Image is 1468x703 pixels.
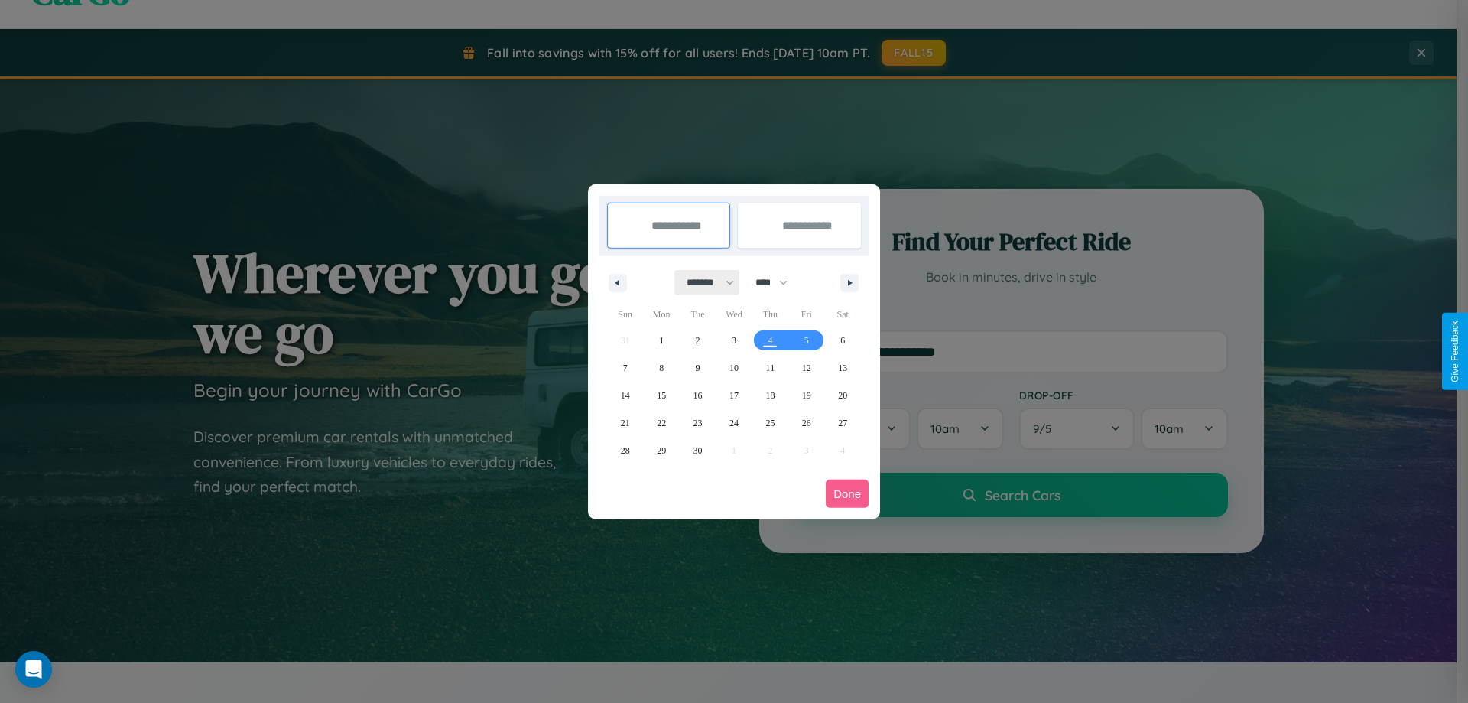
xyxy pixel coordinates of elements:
span: 14 [621,382,630,409]
button: 27 [825,409,861,437]
span: 15 [657,382,666,409]
span: 23 [693,409,703,437]
span: 6 [840,327,845,354]
span: 22 [657,409,666,437]
button: 30 [680,437,716,464]
span: 8 [659,354,664,382]
button: 5 [788,327,824,354]
span: 9 [696,354,700,382]
button: 21 [607,409,643,437]
button: 2 [680,327,716,354]
span: 29 [657,437,666,464]
span: Sat [825,302,861,327]
span: 26 [802,409,811,437]
button: Done [826,480,869,508]
button: 4 [752,327,788,354]
span: 3 [732,327,736,354]
span: 20 [838,382,847,409]
div: Open Intercom Messenger [15,651,52,688]
button: 8 [643,354,679,382]
button: 26 [788,409,824,437]
button: 16 [680,382,716,409]
button: 19 [788,382,824,409]
span: 5 [804,327,809,354]
span: 4 [768,327,772,354]
button: 23 [680,409,716,437]
button: 25 [752,409,788,437]
button: 15 [643,382,679,409]
span: 7 [623,354,628,382]
button: 22 [643,409,679,437]
span: 21 [621,409,630,437]
button: 20 [825,382,861,409]
button: 12 [788,354,824,382]
span: Thu [752,302,788,327]
span: Sun [607,302,643,327]
span: 12 [802,354,811,382]
span: 24 [729,409,739,437]
span: 11 [766,354,775,382]
span: 13 [838,354,847,382]
span: 28 [621,437,630,464]
span: 10 [729,354,739,382]
button: 1 [643,327,679,354]
button: 10 [716,354,752,382]
button: 24 [716,409,752,437]
div: Give Feedback [1450,321,1460,382]
span: 19 [802,382,811,409]
button: 9 [680,354,716,382]
span: 1 [659,327,664,354]
button: 18 [752,382,788,409]
button: 29 [643,437,679,464]
button: 6 [825,327,861,354]
span: 25 [765,409,775,437]
button: 14 [607,382,643,409]
button: 7 [607,354,643,382]
span: 16 [693,382,703,409]
button: 28 [607,437,643,464]
span: Mon [643,302,679,327]
span: Wed [716,302,752,327]
button: 3 [716,327,752,354]
button: 11 [752,354,788,382]
span: 30 [693,437,703,464]
span: Tue [680,302,716,327]
span: 17 [729,382,739,409]
span: 2 [696,327,700,354]
span: 27 [838,409,847,437]
button: 17 [716,382,752,409]
span: 18 [765,382,775,409]
span: Fri [788,302,824,327]
button: 13 [825,354,861,382]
